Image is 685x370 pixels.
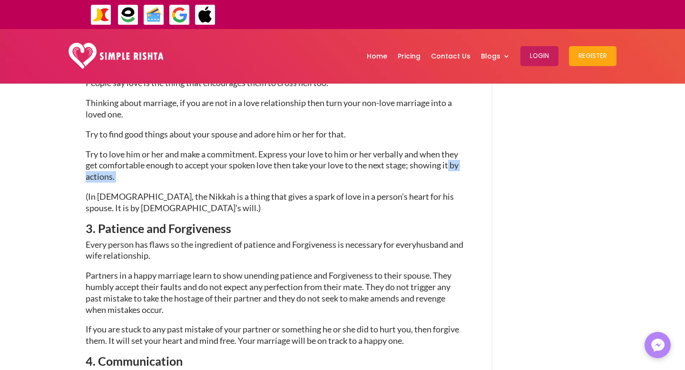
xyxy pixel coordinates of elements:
[648,336,667,355] img: Messenger
[86,270,451,314] span: Partners in a happy marriage learn to show unending patience and Forgiveness to their spouse. The...
[367,31,387,81] a: Home
[569,46,616,66] button: Register
[86,149,459,182] span: Try to love him or her and make a commitment. Express your love to him or her verbally and when t...
[86,221,231,235] span: 3. Patience and Forgiveness
[195,4,216,26] img: ApplePay-icon
[86,324,459,346] span: If you are stuck to any past mistake of your partner or something he or she did to hurt you, then...
[398,31,421,81] a: Pricing
[117,4,139,26] img: EasyPaisa-icon
[431,31,470,81] a: Contact Us
[481,31,510,81] a: Blogs
[86,97,452,119] span: Thinking about marriage, if you are not in a love relationship then turn your non-love marriage i...
[405,6,426,22] strong: ایزی پیسہ
[90,4,112,26] img: JazzCash-icon
[520,31,558,81] a: Login
[86,191,454,213] span: (In [DEMOGRAPHIC_DATA], the Nikkah is a thing that gives a spark of love in a person’s heart for ...
[169,4,190,26] img: GooglePay-icon
[86,129,346,139] span: Try to find good things about your spouse and adore him or her for that.
[569,31,616,81] a: Register
[86,239,416,250] span: Every person has flaws so the ingredient of patience and Forgiveness is necessary for every
[247,9,657,20] div: ایپ میں پیمنٹ صرف گوگل پے اور ایپل پے کے ذریعے ممکن ہے۔ ، یا کریڈٹ کارڈ کے ذریعے ویب سائٹ پر ہوگی۔
[143,4,165,26] img: Credit Cards
[86,354,183,368] span: 4. Communication
[428,6,448,22] strong: جاز کیش
[520,46,558,66] button: Login
[86,239,463,261] span: husband and wife relationship.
